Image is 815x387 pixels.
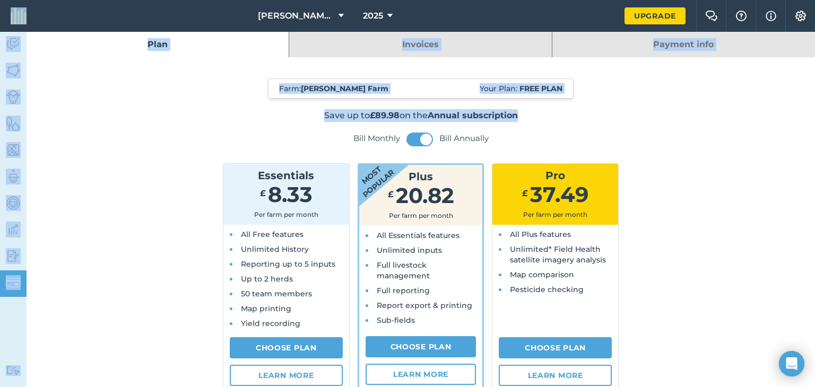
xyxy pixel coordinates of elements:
img: svg+xml;base64,PHN2ZyB4bWxucz0iaHR0cDovL3d3dy53My5vcmcvMjAwMC9zdmciIHdpZHRoPSIxNyIgaGVpZ2h0PSIxNy... [766,10,776,22]
span: 2025 [363,10,383,22]
span: Farm : [279,83,388,94]
a: Payment info [552,32,815,57]
img: svg+xml;base64,PHN2ZyB4bWxucz0iaHR0cDovL3d3dy53My5vcmcvMjAwMC9zdmciIHdpZHRoPSI1NiIgaGVpZ2h0PSI2MC... [6,142,21,158]
a: Invoices [289,32,551,57]
span: £ [260,188,266,198]
label: Bill Annually [439,133,489,144]
span: All Essentials features [377,231,459,240]
span: [PERSON_NAME] Farm [258,10,334,22]
span: Per farm per month [389,212,453,219]
a: Choose Plan [499,337,612,358]
img: svg+xml;base64,PHN2ZyB4bWxucz0iaHR0cDovL3d3dy53My5vcmcvMjAwMC9zdmciIHdpZHRoPSI1NiIgaGVpZ2h0PSI2MC... [6,63,21,78]
span: Reporting up to 5 inputs [241,259,335,269]
label: Bill Monthly [353,133,400,144]
span: 20.82 [396,182,454,208]
img: svg+xml;base64,PD94bWwgdmVyc2lvbj0iMS4wIiBlbmNvZGluZz0idXRmLTgiPz4KPCEtLSBHZW5lcmF0b3I6IEFkb2JlIE... [6,169,21,184]
img: svg+xml;base64,PD94bWwgdmVyc2lvbj0iMS4wIiBlbmNvZGluZz0idXRmLTgiPz4KPCEtLSBHZW5lcmF0b3I6IEFkb2JlIE... [6,275,21,290]
span: Pro [545,169,565,182]
a: Choose Plan [366,336,476,357]
span: Pesticide checking [510,285,584,294]
img: svg+xml;base64,PD94bWwgdmVyc2lvbj0iMS4wIiBlbmNvZGluZz0idXRmLTgiPz4KPCEtLSBHZW5lcmF0b3I6IEFkb2JlIE... [6,195,21,211]
span: £ [522,188,528,198]
strong: £89.98 [370,110,400,120]
div: Open Intercom Messenger [779,351,804,376]
p: Save up to on the [151,109,691,122]
img: A question mark icon [735,11,748,21]
span: Full reporting [377,286,430,295]
a: Upgrade [625,7,686,24]
span: Per farm per month [254,210,318,218]
img: svg+xml;base64,PD94bWwgdmVyc2lvbj0iMS4wIiBlbmNvZGluZz0idXRmLTgiPz4KPCEtLSBHZW5lcmF0b3I6IEFkb2JlIE... [6,36,21,52]
span: Unlimited* Field Health satellite imagery analysis [510,244,606,265]
span: Yield recording [241,319,300,328]
img: A cog icon [794,11,807,21]
a: Choose Plan [230,337,343,358]
span: Unlimited History [241,244,309,254]
span: Map printing [241,304,291,313]
img: svg+xml;base64,PD94bWwgdmVyc2lvbj0iMS4wIiBlbmNvZGluZz0idXRmLTgiPz4KPCEtLSBHZW5lcmF0b3I6IEFkb2JlIE... [6,90,21,104]
strong: Most popular [327,134,414,215]
span: Per farm per month [523,210,587,218]
img: Two speech bubbles overlapping with the left bubble in the forefront [705,11,718,21]
span: 50 team members [241,289,312,298]
strong: Free plan [519,84,562,93]
img: svg+xml;base64,PHN2ZyB4bWxucz0iaHR0cDovL3d3dy53My5vcmcvMjAwMC9zdmciIHdpZHRoPSI1NiIgaGVpZ2h0PSI2MC... [6,116,21,131]
span: Full livestock management [377,260,430,280]
span: Plus [409,170,433,183]
a: Learn more [230,365,343,386]
a: Plan [27,32,289,57]
span: 8.33 [268,181,313,207]
span: Map comparison [510,270,574,279]
span: £ [388,189,394,199]
span: Your Plan: [480,83,562,94]
img: svg+xml;base64,PD94bWwgdmVyc2lvbj0iMS4wIiBlbmNvZGluZz0idXRmLTgiPz4KPCEtLSBHZW5lcmF0b3I6IEFkb2JlIE... [6,248,21,264]
span: Sub-fields [377,315,415,325]
span: All Free features [241,230,304,239]
img: svg+xml;base64,PD94bWwgdmVyc2lvbj0iMS4wIiBlbmNvZGluZz0idXRmLTgiPz4KPCEtLSBHZW5lcmF0b3I6IEFkb2JlIE... [6,365,21,375]
strong: [PERSON_NAME] Farm [301,84,388,93]
span: Up to 2 herds [241,274,293,284]
a: Learn more [366,364,476,385]
img: svg+xml;base64,PD94bWwgdmVyc2lvbj0iMS4wIiBlbmNvZGluZz0idXRmLTgiPz4KPCEtLSBHZW5lcmF0b3I6IEFkb2JlIE... [6,222,21,238]
strong: Annual subscription [428,110,518,120]
span: Report export & printing [377,301,472,310]
img: fieldmargin Logo [11,7,27,24]
span: Essentials [258,169,314,182]
span: Unlimited inputs [377,245,442,255]
span: 37.49 [530,181,588,207]
span: All Plus features [510,230,571,239]
a: Learn more [499,365,612,386]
